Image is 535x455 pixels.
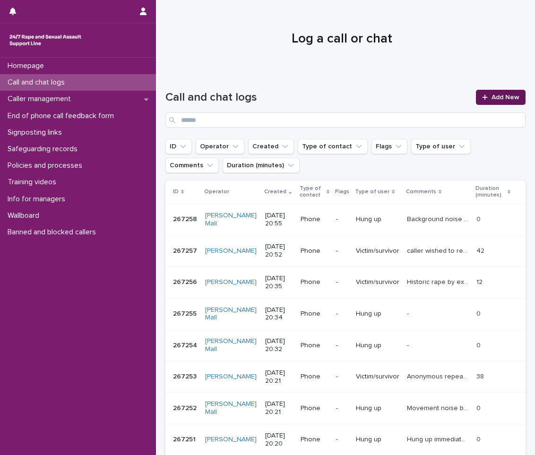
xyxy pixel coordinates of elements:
p: Call and chat logs [4,78,72,87]
p: Phone [301,342,328,350]
p: 267255 [173,308,198,318]
p: Anonymous repeat caller discussed emotions, dysregulation and was in a flashback for majority of ... [407,371,471,381]
p: 267258 [173,214,199,223]
p: 267257 [173,245,199,255]
p: [DATE] 20:55 [265,212,293,228]
p: Hung up immediately [407,434,471,444]
button: ID [165,139,192,154]
p: 0 [476,403,483,412]
p: 42 [476,245,486,255]
p: - [407,308,411,318]
p: [DATE] 20:20 [265,432,293,448]
p: 0 [476,308,483,318]
p: [DATE] 20:21 [265,400,293,416]
p: Phone [301,247,328,255]
p: Victim/survivor [356,373,399,381]
p: Hung up [356,215,399,223]
tr: 267256267256 [PERSON_NAME] [DATE] 20:35Phone-Victim/survivorHistoric rape by ex boyfriend [DATE] ... [165,266,526,298]
p: - [407,340,411,350]
p: - [336,373,348,381]
p: Flags [335,187,349,197]
p: 267254 [173,340,199,350]
p: Duration (minutes) [475,183,505,201]
p: Homepage [4,61,52,70]
a: [PERSON_NAME] [205,436,257,444]
p: Wallboard [4,211,47,220]
p: Training videos [4,178,64,187]
p: Phone [301,404,328,412]
p: 267256 [173,276,199,286]
button: Flags [371,139,407,154]
p: Victim/survivor [356,278,399,286]
a: [PERSON_NAME] [205,373,257,381]
p: Hung up [356,436,399,444]
p: - [336,310,348,318]
p: Operator [204,187,229,197]
p: - [336,215,348,223]
tr: 267258267258 [PERSON_NAME] Mall [DATE] 20:55Phone-Hung upBackground noise (someone talking or tel... [165,204,526,235]
p: Signposting links [4,128,69,137]
p: Banned and blocked callers [4,228,104,237]
button: Comments [165,158,219,173]
p: Phone [301,373,328,381]
p: 0 [476,214,483,223]
a: [PERSON_NAME] Mall [205,337,258,353]
p: End of phone call feedback form [4,112,121,120]
tr: 267255267255 [PERSON_NAME] Mall [DATE] 20:34Phone-Hung up-- 00 [165,298,526,330]
p: Created [264,187,286,197]
p: 267253 [173,371,198,381]
p: - [336,278,348,286]
p: [DATE] 20:32 [265,337,293,353]
img: rhQMoQhaT3yELyF149Cw [8,31,83,50]
p: [DATE] 20:52 [265,243,293,259]
p: Historic rape by ex boyfriend 2 years ago in the shower [407,276,471,286]
p: [DATE] 20:21 [265,369,293,385]
a: [PERSON_NAME] Mall [205,306,258,322]
p: Phone [301,310,328,318]
p: Phone [301,278,328,286]
a: [PERSON_NAME] [205,247,257,255]
p: - [336,404,348,412]
p: Comments [406,187,436,197]
tr: 267253267253 [PERSON_NAME] [DATE] 20:21Phone-Victim/survivorAnonymous repeat caller discussed emo... [165,361,526,393]
p: - [336,247,348,255]
a: Add New [476,90,526,105]
p: 12 [476,276,484,286]
a: [PERSON_NAME] [205,278,257,286]
p: Type of user [355,187,389,197]
p: Movement noise before hang up. [407,403,471,412]
p: Phone [301,436,328,444]
h1: Call and chat logs [165,91,470,104]
p: 0 [476,340,483,350]
p: Caller management [4,94,78,103]
a: [PERSON_NAME] Mall [205,400,258,416]
button: Type of user [411,139,471,154]
p: Info for managers [4,195,73,204]
p: - [336,436,348,444]
p: 267251 [173,434,198,444]
p: [DATE] 20:34 [265,306,293,322]
p: Hung up [356,404,399,412]
p: - [336,342,348,350]
p: ID [173,187,179,197]
p: Policies and processes [4,161,90,170]
input: Search [165,112,526,128]
p: caller wished to remain anonymous. she was calling to discuss an assessment that she is having on... [407,245,471,255]
tr: 267257267257 [PERSON_NAME] [DATE] 20:52Phone-Victim/survivorcaller wished to remain anonymous. sh... [165,235,526,267]
tr: 267254267254 [PERSON_NAME] Mall [DATE] 20:32Phone-Hung up-- 00 [165,330,526,361]
button: Operator [196,139,244,154]
p: Background noise (someone talking or television), immediate hang up. [407,214,471,223]
button: Created [248,139,294,154]
span: Add New [492,94,519,101]
button: Type of contact [298,139,368,154]
p: [DATE] 20:35 [265,275,293,291]
p: Hung up [356,310,399,318]
p: Phone [301,215,328,223]
p: 0 [476,434,483,444]
p: Hung up [356,342,399,350]
tr: 267252267252 [PERSON_NAME] Mall [DATE] 20:21Phone-Hung upMovement noise before hang up.Movement n... [165,393,526,424]
a: [PERSON_NAME] Mall [205,212,258,228]
p: 38 [476,371,486,381]
p: Type of contact [300,183,324,201]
